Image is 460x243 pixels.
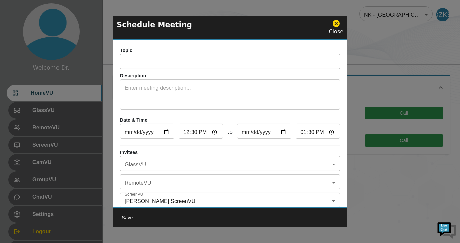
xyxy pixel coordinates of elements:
p: Schedule Meeting [117,19,192,30]
p: Invitees [120,149,340,156]
span: We're online! [39,77,92,144]
span: to [227,128,233,136]
p: Topic [120,47,340,54]
div: Chat with us now [35,35,112,44]
div: ​ [120,158,340,171]
img: Chat Widget [437,220,457,240]
div: Minimize live chat window [109,3,125,19]
div: [PERSON_NAME] ScreenVU [120,194,340,208]
button: Save [117,212,138,224]
img: d_736959983_company_1615157101543_736959983 [11,31,28,48]
div: Close [329,19,343,36]
p: Description [120,72,340,79]
textarea: Type your message and hit 'Enter' [3,168,127,191]
div: ​ [120,176,340,189]
p: Date & Time [120,117,340,124]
